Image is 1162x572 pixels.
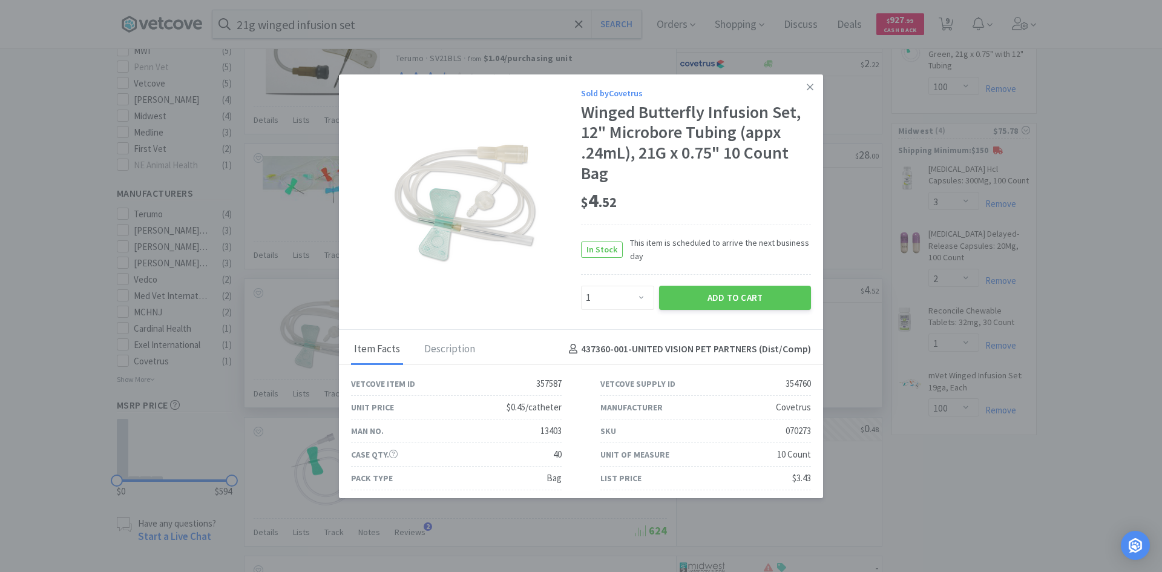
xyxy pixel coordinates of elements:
div: Unit of Measure [600,448,669,461]
a: View onCovetrus's Site [474,496,562,507]
div: Bag [547,471,562,485]
span: 4 [581,188,617,212]
div: Sold by Covetrus [581,87,811,100]
div: Pack Type [351,472,393,485]
h4: 437360-001 - UNITED VISION PET PARTNERS (Dist/Comp) [564,341,811,357]
span: . 52 [599,194,617,211]
div: Unit Price [351,401,394,414]
button: Add to Cart [659,286,811,310]
div: SKU [600,424,616,438]
div: Manufacturer [600,401,663,414]
div: 10 Count [777,447,811,462]
div: Man No. [351,424,384,438]
div: Vetcove Supply ID [600,377,675,390]
div: Open Intercom Messenger [1121,531,1150,560]
div: Item Facts [351,335,403,365]
div: Winged Butterfly Infusion Set, 12" Microbore Tubing (appx .24mL), 21G x 0.75" 10 Count Bag [581,102,811,183]
div: URL [351,495,366,508]
span: In Stock [582,242,622,257]
div: Vetcove Item ID [351,377,415,390]
div: 13403 [540,424,562,438]
div: Case Qty. [351,448,398,461]
div: $0.45/catheter [507,400,562,415]
div: 357587 [536,376,562,391]
div: 070273 [786,424,811,438]
div: $3.43 [792,471,811,485]
div: Covetrus [776,400,811,415]
div: List Price [600,472,642,485]
div: 354760 [786,376,811,391]
span: $ [581,194,588,211]
span: This item is scheduled to arrive the next business day [623,236,811,263]
img: 358e324a9a1c45bea252f99c33ea8683_354760.png [390,133,542,264]
div: Description [421,335,478,365]
div: 40 [553,447,562,462]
